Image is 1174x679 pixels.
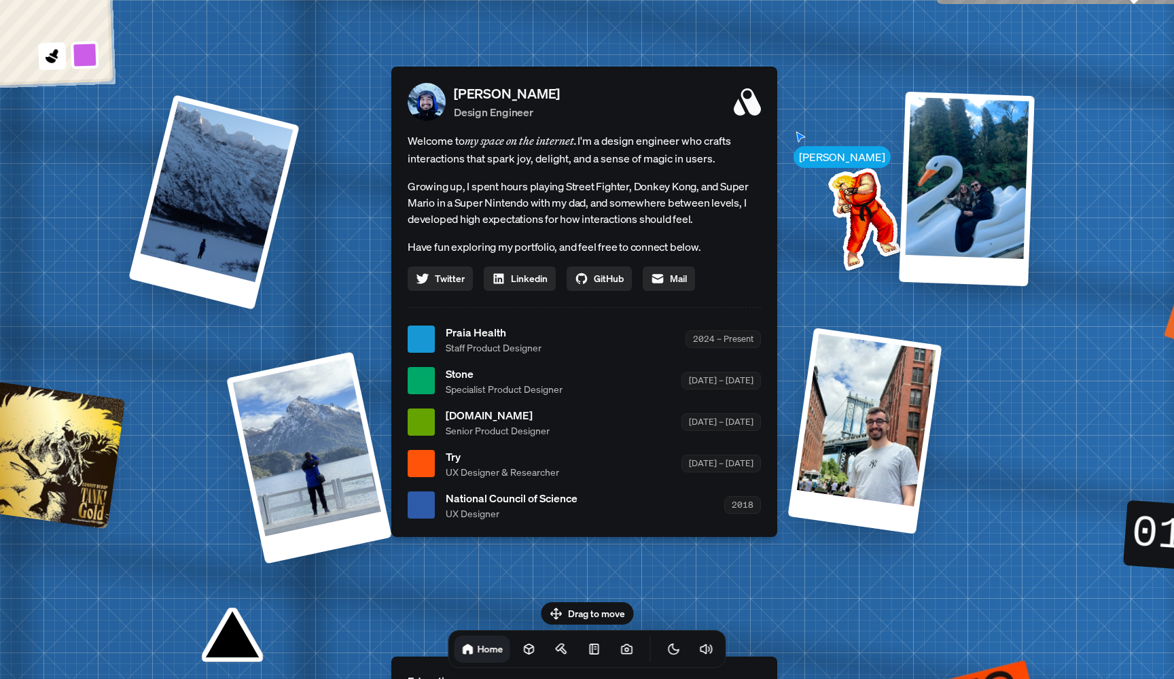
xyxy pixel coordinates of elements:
button: Toggle Theme [660,636,688,663]
span: Linkedin [511,271,548,285]
span: Praia Health [446,324,541,341]
span: Mail [670,271,687,285]
p: Have fun exploring my portfolio, and feel free to connect below. [408,238,761,256]
a: Twitter [408,266,473,291]
span: Specialist Product Designer [446,382,563,396]
span: Try [446,449,559,465]
div: 2018 [724,496,761,513]
div: 2024 – Present [686,330,761,347]
a: GitHub [567,266,632,291]
a: Home [455,636,510,663]
div: [DATE] – [DATE] [681,455,761,472]
em: my space on the internet. [465,134,577,147]
div: [DATE] – [DATE] [681,413,761,430]
p: [PERSON_NAME] [454,84,560,104]
span: Stone [446,366,563,382]
span: National Council of Science [446,490,577,506]
img: Profile Picture [408,83,446,121]
span: UX Designer [446,506,577,521]
span: Senior Product Designer [446,423,550,438]
p: Design Engineer [454,104,560,120]
span: Staff Product Designer [446,341,541,355]
span: GitHub [594,271,624,285]
a: Linkedin [484,266,556,291]
span: Twitter [435,271,465,285]
span: Welcome to I'm a design engineer who crafts interactions that spark joy, delight, and a sense of ... [408,132,761,167]
button: Toggle Audio [693,636,720,663]
img: Profile example [793,147,930,285]
h1: Home [478,642,503,655]
p: Growing up, I spent hours playing Street Fighter, Donkey Kong, and Super Mario in a Super Nintend... [408,178,761,227]
span: UX Designer & Researcher [446,465,559,479]
a: Mail [643,266,695,291]
div: [DATE] – [DATE] [681,372,761,389]
span: [DOMAIN_NAME] [446,407,550,423]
